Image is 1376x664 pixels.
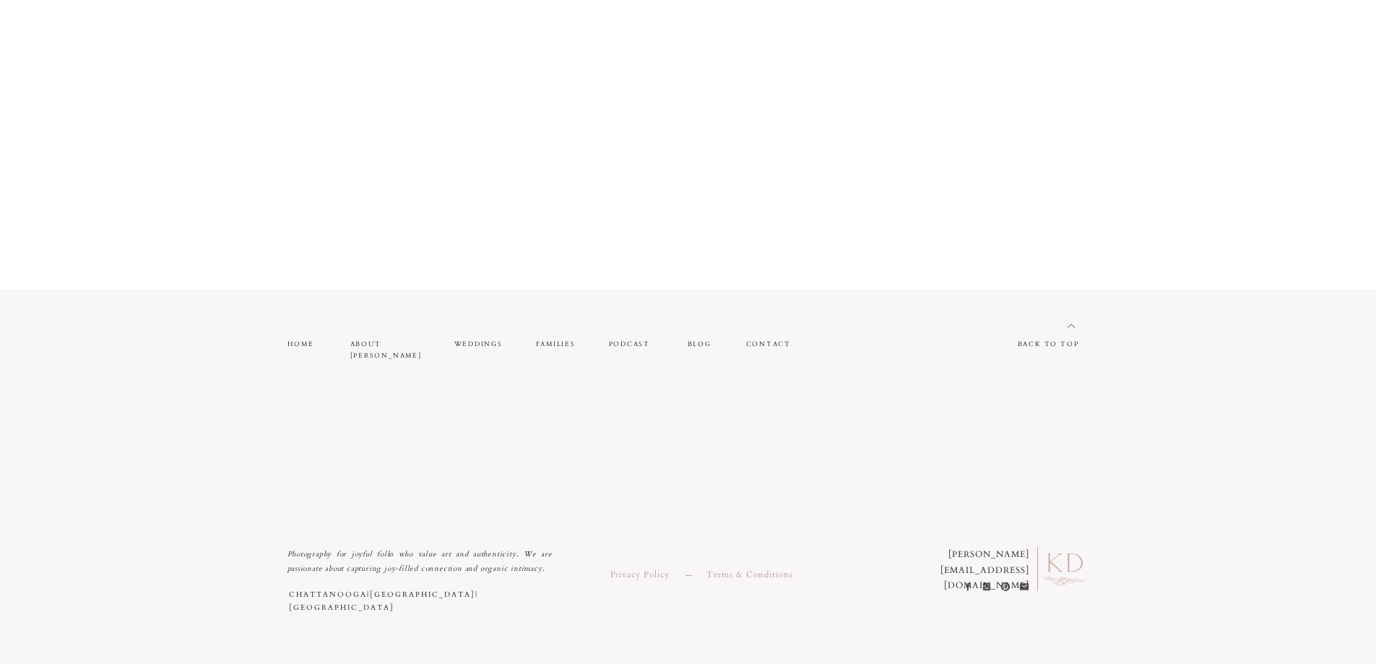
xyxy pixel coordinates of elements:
a: families [536,338,576,350]
a: [GEOGRAPHIC_DATA] [289,603,394,613]
a: home [287,338,318,350]
a: about [PERSON_NAME] [350,338,423,350]
a: Terms & Conditions [689,567,793,582]
a: Privacy Policy [610,567,688,582]
a: contact [746,338,793,350]
a: back to top [994,338,1079,350]
p: [PERSON_NAME] [EMAIL_ADDRESS][DOMAIN_NAME] [888,547,1029,577]
h3: | | [289,588,553,599]
a: blog [688,338,714,350]
i: Photography for joyful folks who value art and authenticity. We are passionate about capturing jo... [287,549,553,574]
a: [GEOGRAPHIC_DATA] [370,590,475,600]
a: weddings [454,338,503,350]
a: PODCAST [609,338,656,350]
a: Chattanooga [289,590,367,600]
